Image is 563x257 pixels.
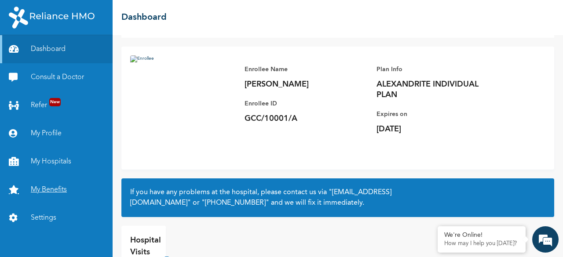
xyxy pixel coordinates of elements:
img: Enrollee [130,55,236,161]
span: New [49,98,61,106]
p: ALEXANDRITE INDIVIDUAL PLAN [377,79,500,100]
img: RelianceHMO's Logo [9,7,95,29]
p: GCC/10001/A [245,113,368,124]
p: Plan Info [377,64,500,75]
div: Chat with us now [46,49,148,61]
p: [PERSON_NAME] [245,79,368,90]
div: FAQs [86,213,168,240]
span: We're online! [51,82,121,170]
p: How may I help you today? [444,240,519,247]
span: Conversation [4,228,86,234]
textarea: Type your message and hit 'Enter' [4,182,168,213]
h2: If you have any problems at the hospital, please contact us via or and we will fix it immediately. [130,187,545,208]
img: d_794563401_company_1708531726252_794563401 [16,44,36,66]
p: Enrollee Name [245,64,368,75]
p: Expires on [377,109,500,119]
div: We're Online! [444,232,519,239]
a: "[PHONE_NUMBER]" [201,199,269,206]
div: Minimize live chat window [144,4,165,25]
h2: Dashboard [121,11,167,24]
p: [DATE] [377,124,500,134]
p: Enrollee ID [245,98,368,109]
